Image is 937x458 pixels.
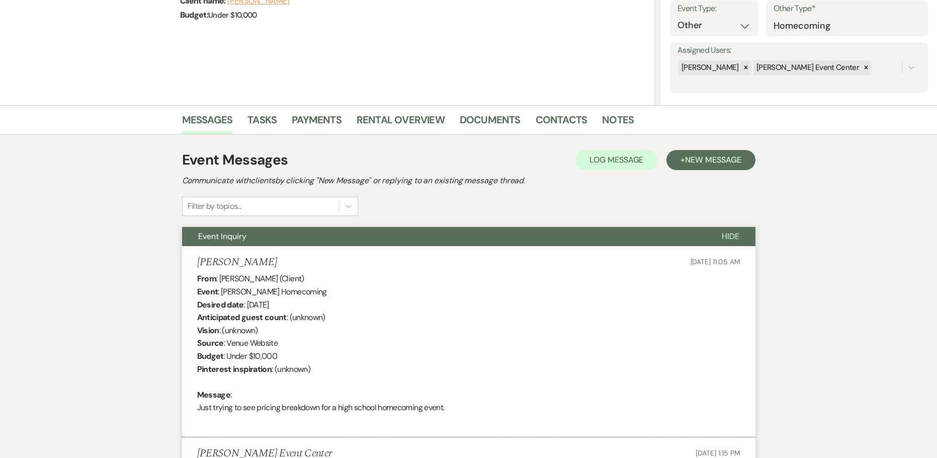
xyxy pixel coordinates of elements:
[182,149,288,171] h1: Event Messages
[182,227,706,246] button: Event Inquiry
[198,231,246,242] span: Event Inquiry
[691,257,740,266] span: [DATE] 11:05 AM
[677,43,920,58] label: Assigned Users:
[696,448,740,457] span: [DATE] 1:15 PM
[197,273,216,284] b: From
[357,112,445,134] a: Rental Overview
[208,10,257,20] span: Under $10,000
[197,351,224,361] b: Budget
[753,60,861,75] div: [PERSON_NAME] Event Center
[197,312,287,323] b: Anticipated guest count
[722,231,739,242] span: Hide
[536,112,587,134] a: Contacts
[575,150,657,170] button: Log Message
[677,2,751,16] label: Event Type:
[180,10,209,20] span: Budget:
[197,325,219,336] b: Vision
[197,299,244,310] b: Desired date
[197,272,740,427] div: : [PERSON_NAME] (Client) : [PERSON_NAME] Homecoming : [DATE] : (unknown) : (unknown) : Venue Webs...
[774,2,920,16] label: Other Type*
[460,112,521,134] a: Documents
[247,112,277,134] a: Tasks
[706,227,755,246] button: Hide
[685,155,741,165] span: New Message
[197,286,218,297] b: Event
[182,175,755,187] h2: Communicate with clients by clicking "New Message" or replying to an existing message thread.
[678,60,740,75] div: [PERSON_NAME]
[292,112,342,134] a: Payments
[197,364,272,374] b: Pinterest inspiration
[188,200,241,212] div: Filter by topics...
[602,112,634,134] a: Notes
[589,155,643,165] span: Log Message
[197,390,231,400] b: Message
[197,338,224,348] b: Source
[666,150,755,170] button: +New Message
[182,112,233,134] a: Messages
[197,256,277,269] h5: [PERSON_NAME]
